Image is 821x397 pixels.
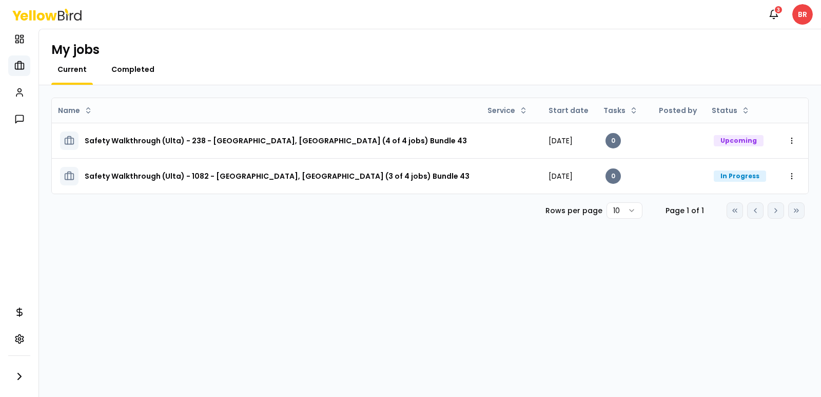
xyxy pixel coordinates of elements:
[111,64,154,74] span: Completed
[605,168,621,184] div: 0
[599,102,642,119] button: Tasks
[85,131,467,150] h3: Safety Walkthrough (Ulta) - 238 - [GEOGRAPHIC_DATA], [GEOGRAPHIC_DATA] (4 of 4 jobs) Bundle 43
[605,133,621,148] div: 0
[105,64,161,74] a: Completed
[54,102,96,119] button: Name
[651,98,706,123] th: Posted by
[603,105,625,116] span: Tasks
[708,102,754,119] button: Status
[540,98,597,123] th: Start date
[714,171,766,182] div: In Progress
[549,136,573,146] span: [DATE]
[51,64,93,74] a: Current
[57,64,87,74] span: Current
[487,105,515,116] span: Service
[58,105,80,116] span: Name
[51,42,100,58] h1: My jobs
[549,171,573,181] span: [DATE]
[545,205,602,216] p: Rows per page
[714,135,764,146] div: Upcoming
[792,4,813,25] span: BR
[483,102,532,119] button: Service
[85,167,470,185] h3: Safety Walkthrough (Ulta) - 1082 - [GEOGRAPHIC_DATA], [GEOGRAPHIC_DATA] (3 of 4 jobs) Bundle 43
[774,5,783,14] div: 3
[764,4,784,25] button: 3
[659,205,710,216] div: Page 1 of 1
[712,105,737,116] span: Status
